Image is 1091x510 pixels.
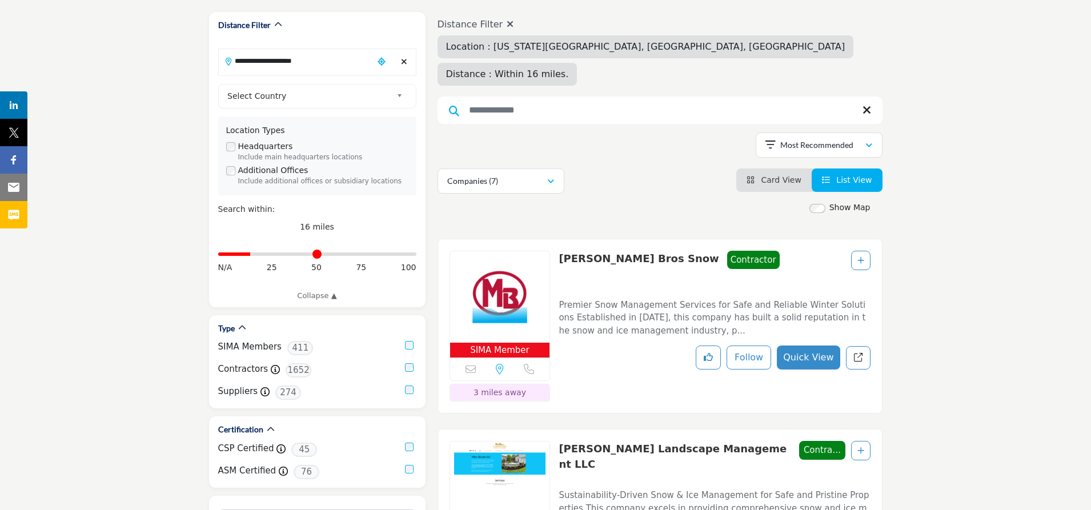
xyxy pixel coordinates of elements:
[218,385,258,398] label: Suppliers
[405,443,414,451] input: CSP Certified checkbox
[829,202,871,214] label: Show Map
[756,132,883,158] button: Most Recommended
[736,168,812,192] li: Card View
[822,175,872,184] a: View List
[356,262,366,274] span: 75
[405,465,414,473] input: ASM Certified checkbox
[218,323,235,334] h2: Type
[857,256,864,265] a: Add To List
[238,140,293,152] label: Headquarters
[450,251,550,343] img: Martz Bros Snow
[799,441,845,460] span: Contractor
[396,50,413,74] div: Clear search location
[857,446,864,455] a: Add To List
[438,19,883,30] h4: Distance Filter
[836,175,872,184] span: List View
[727,251,780,270] span: Contractor
[438,97,883,124] input: Search Keyword
[780,139,853,151] p: Most Recommended
[559,251,719,289] p: Martz Bros Snow
[401,262,416,274] span: 100
[438,168,564,194] button: Companies (7)
[747,175,801,184] a: View Card
[777,346,840,370] button: Quick View
[219,50,373,72] input: Search Location
[311,262,322,274] span: 50
[446,41,845,52] span: Location : [US_STATE][GEOGRAPHIC_DATA], [GEOGRAPHIC_DATA], [GEOGRAPHIC_DATA]
[267,262,277,274] span: 25
[294,465,319,479] span: 76
[559,252,719,264] a: [PERSON_NAME] Bros Snow
[559,443,787,470] a: [PERSON_NAME] Landscape Management LLC
[238,176,408,187] div: Include additional offices or subsidiary locations
[405,341,414,350] input: SIMA Members checkbox
[470,344,530,357] span: SIMA Member
[218,290,416,302] a: Collapse ▲
[218,19,271,31] h2: Distance Filter
[218,340,282,354] label: SIMA Members
[696,346,721,370] button: Like listing
[238,164,308,176] label: Additional Offices
[559,441,791,479] p: Landman Landscape Management LLC
[727,346,771,370] button: Follow
[218,363,268,376] label: Contractors
[405,363,414,372] input: Contractors checkbox
[559,299,870,338] p: Premier Snow Management Services for Safe and Reliable Winter Solutions Established in [DATE], th...
[474,388,526,397] span: 3 miles away
[812,168,883,192] li: List View
[218,424,263,435] h2: Certification
[218,262,232,274] span: N/A
[238,152,408,163] div: Include main headquarters locations
[218,464,276,477] label: ASM Certified
[559,292,870,338] a: Premier Snow Management Services for Safe and Reliable Winter Solutions Established in [DATE], th...
[450,251,550,358] a: SIMA Member
[446,69,569,79] span: Distance : Within 16 miles.
[761,175,801,184] span: Card View
[218,203,416,215] div: Search within:
[287,341,313,355] span: 411
[405,385,414,394] input: Suppliers checkbox
[218,442,274,455] label: CSP Certified
[300,222,334,231] span: 16 miles
[286,363,311,378] span: 1652
[447,175,498,187] p: Companies (7)
[291,443,317,457] span: 45
[227,89,392,103] span: Select Country
[373,50,390,74] div: Choose your current location
[846,346,871,370] a: Redirect to listing
[275,385,301,400] span: 274
[226,125,408,136] div: Location Types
